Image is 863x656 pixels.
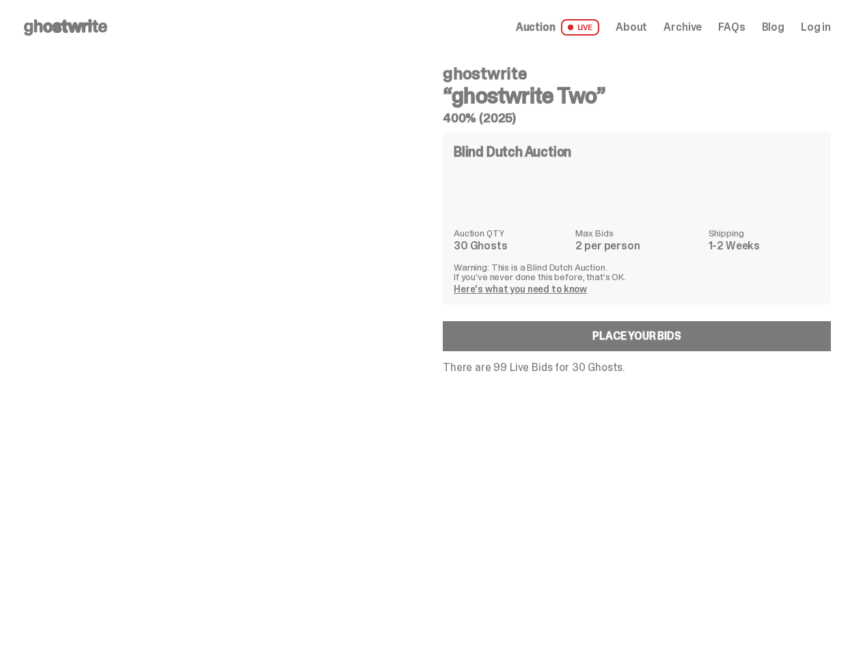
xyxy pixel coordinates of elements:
dd: 1-2 Weeks [709,241,820,251]
a: Place your Bids [443,321,831,351]
dt: Shipping [709,228,820,238]
a: Log in [801,22,831,33]
dd: 30 Ghosts [454,241,567,251]
p: Warning: This is a Blind Dutch Auction. If you’ve never done this before, that’s OK. [454,262,820,282]
a: Here's what you need to know [454,283,587,295]
h3: “ghostwrite Two” [443,85,831,107]
a: FAQs [718,22,745,33]
h4: ghostwrite [443,66,831,82]
p: There are 99 Live Bids for 30 Ghosts. [443,362,831,373]
dt: Max Bids [575,228,700,238]
dd: 2 per person [575,241,700,251]
a: Auction LIVE [516,19,599,36]
h4: Blind Dutch Auction [454,145,571,159]
a: About [616,22,647,33]
span: LIVE [561,19,600,36]
span: Auction [516,22,556,33]
a: Blog [762,22,784,33]
dt: Auction QTY [454,228,567,238]
a: Archive [663,22,702,33]
h5: 400% (2025) [443,112,831,124]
